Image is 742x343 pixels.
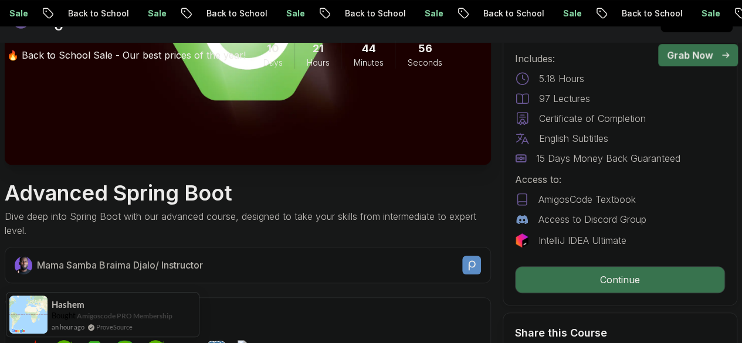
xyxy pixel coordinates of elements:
[418,40,432,57] span: 56 Seconds
[414,8,452,19] p: Sale
[334,8,414,19] p: Back to School
[196,8,276,19] p: Back to School
[307,57,330,69] span: Hours
[691,8,729,19] p: Sale
[52,322,84,332] span: an hour ago
[52,300,84,310] span: Hashem
[137,8,175,19] p: Sale
[313,40,324,57] span: 21 Hours
[5,209,491,237] p: Dive deep into Spring Boot with our advanced course, designed to take your skills from intermedia...
[538,192,636,206] p: AmigosCode Textbook
[77,311,172,320] a: Amigoscode PRO Membership
[15,256,32,274] img: Nelson Djalo
[408,57,442,69] span: Seconds
[57,8,137,19] p: Back to School
[263,57,283,69] span: Days
[515,325,725,341] h2: Share this Course
[539,111,646,125] p: Certificate of Completion
[267,40,279,57] span: 10 Days
[515,266,725,293] button: Continue
[9,296,48,334] img: provesource social proof notification image
[354,57,384,69] span: Minutes
[52,311,76,320] span: Bought
[37,258,202,272] p: Mama Samba Braima Djalo /
[276,8,313,19] p: Sale
[536,151,680,165] p: 15 Days Money Back Guaranteed
[362,40,376,57] span: 44 Minutes
[538,233,626,247] p: IntelliJ IDEA Ultimate
[161,259,202,271] span: Instructor
[611,8,691,19] p: Back to School
[553,8,590,19] p: Sale
[667,48,713,62] p: Grab Now
[7,48,246,62] p: 🔥 Back to School Sale - Our best prices of the year!
[515,172,725,186] p: Access to:
[5,181,491,205] h1: Advanced Spring Boot
[19,312,476,328] h2: What you will learn
[515,233,529,247] img: jetbrains logo
[516,267,724,293] p: Continue
[96,322,133,332] a: ProveSource
[473,8,553,19] p: Back to School
[539,91,590,106] p: 97 Lectures
[538,212,646,226] p: Access to Discord Group
[539,131,608,145] p: English Subtitles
